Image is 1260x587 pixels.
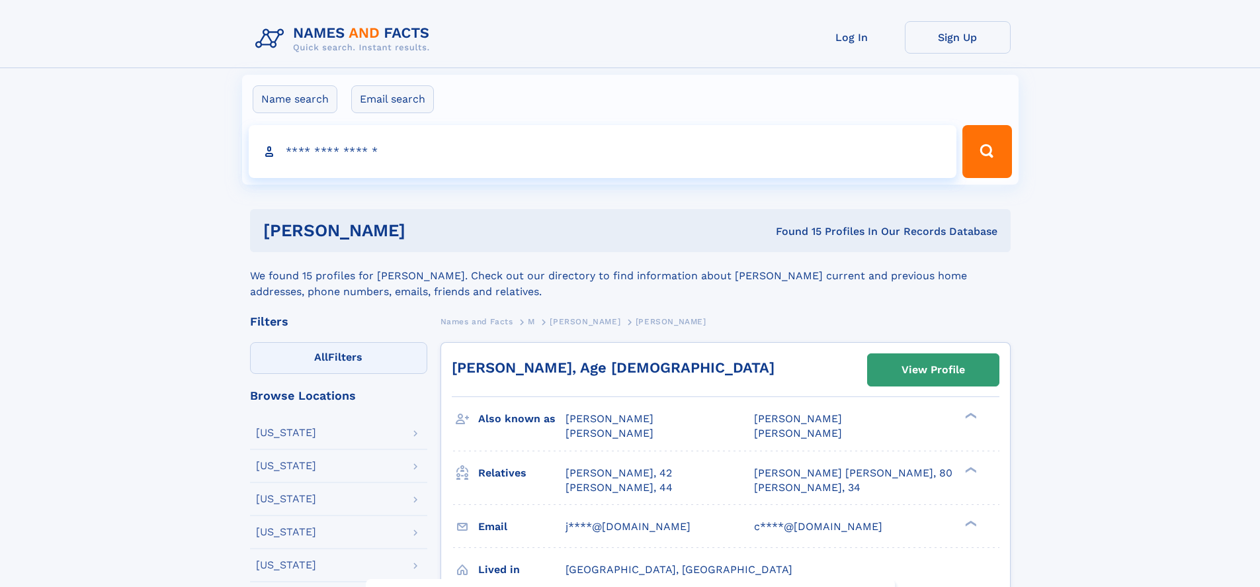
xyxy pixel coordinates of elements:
span: [PERSON_NAME] [550,317,620,326]
div: We found 15 profiles for [PERSON_NAME]. Check out our directory to find information about [PERSON... [250,252,1011,300]
div: Filters [250,316,427,328]
span: [PERSON_NAME] [566,412,653,425]
span: [PERSON_NAME] [566,427,653,439]
div: Found 15 Profiles In Our Records Database [591,224,997,239]
span: M [528,317,535,326]
h3: Relatives [478,462,566,484]
div: [US_STATE] [256,428,316,438]
button: Search Button [962,125,1011,178]
div: [US_STATE] [256,461,316,471]
h3: Email [478,516,566,538]
div: ❯ [962,465,978,474]
h3: Lived in [478,559,566,581]
a: [PERSON_NAME], Age [DEMOGRAPHIC_DATA] [452,359,775,376]
h1: [PERSON_NAME] [263,222,591,239]
label: Email search [351,85,434,113]
div: [US_STATE] [256,494,316,504]
label: Filters [250,342,427,374]
div: ❯ [962,519,978,527]
a: [PERSON_NAME] [PERSON_NAME], 80 [754,466,952,480]
span: [PERSON_NAME] [754,427,842,439]
img: Logo Names and Facts [250,21,441,57]
a: M [528,313,535,330]
div: [US_STATE] [256,560,316,570]
a: [PERSON_NAME], 34 [754,480,861,495]
div: View Profile [902,355,965,385]
label: Name search [253,85,337,113]
span: [GEOGRAPHIC_DATA], [GEOGRAPHIC_DATA] [566,563,792,576]
div: ❯ [962,412,978,420]
div: Browse Locations [250,390,427,402]
div: [US_STATE] [256,527,316,537]
span: All [314,351,328,363]
a: [PERSON_NAME], 44 [566,480,673,495]
span: [PERSON_NAME] [754,412,842,425]
a: Log In [799,21,905,54]
a: View Profile [868,354,999,386]
input: search input [249,125,957,178]
a: [PERSON_NAME], 42 [566,466,672,480]
a: Sign Up [905,21,1011,54]
a: Names and Facts [441,313,513,330]
a: [PERSON_NAME] [550,313,620,330]
h3: Also known as [478,408,566,430]
span: [PERSON_NAME] [636,317,706,326]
